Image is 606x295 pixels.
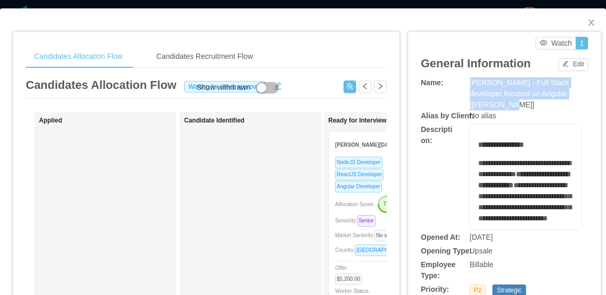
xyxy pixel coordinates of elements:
span: $5,200.00 [335,273,362,285]
span: No seniority [375,230,406,241]
span: Upsale [470,247,493,255]
strong: [PERSON_NAME][DATE] [335,142,397,148]
button: icon: edit [269,79,286,90]
span: Market Seniority: [335,232,410,238]
b: Opened At: [421,233,460,241]
span: No alias [470,111,497,120]
b: Priority: [421,285,449,293]
button: icon: right [374,80,387,93]
b: Description: [421,125,452,145]
span: [GEOGRAPHIC_DATA] [355,245,413,256]
div: rdw-wrapper [470,124,581,229]
span: Senior [357,215,376,227]
h1: Applied [39,117,186,125]
button: 74 [375,195,396,212]
article: Candidates Allocation Flow [26,76,176,94]
div: rdw-editor [478,139,573,245]
h1: Candidate Identified [184,117,331,125]
button: Close [577,8,606,38]
button: icon: usergroup-add [344,80,356,93]
span: NodeJS Developer [335,157,382,168]
b: Alias by Client: [421,111,474,120]
span: [DATE] [470,233,493,241]
span: Seniority: [335,218,380,223]
text: 74 [383,200,390,207]
span: Country: [335,247,417,253]
b: Name: [421,78,443,87]
span: ReactJS Developer [335,169,383,180]
button: icon: eyeWatch [536,37,576,49]
span: Angular Developer [335,181,382,192]
article: General Information [421,55,531,72]
div: Candidates Allocation Flow [26,45,131,68]
button: 1 [575,37,588,49]
button: icon: left [359,80,371,93]
span: [PERSON_NAME] - Full Stack developer focused on Angular [[PERSON_NAME]] [470,78,569,109]
h1: Ready for Interview [328,117,476,125]
div: Show withdrawn [197,82,250,94]
b: Employee Type: [421,260,456,280]
i: icon: close [587,18,595,27]
span: Billable [470,260,493,269]
span: Waiting for client approval [184,81,265,93]
span: Offer: [335,265,366,282]
span: Allocation Score: [335,201,375,207]
button: icon: editEdit [558,58,588,71]
div: Candidates Recruitment Flow [148,45,261,68]
b: Opening Type: [421,247,472,255]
